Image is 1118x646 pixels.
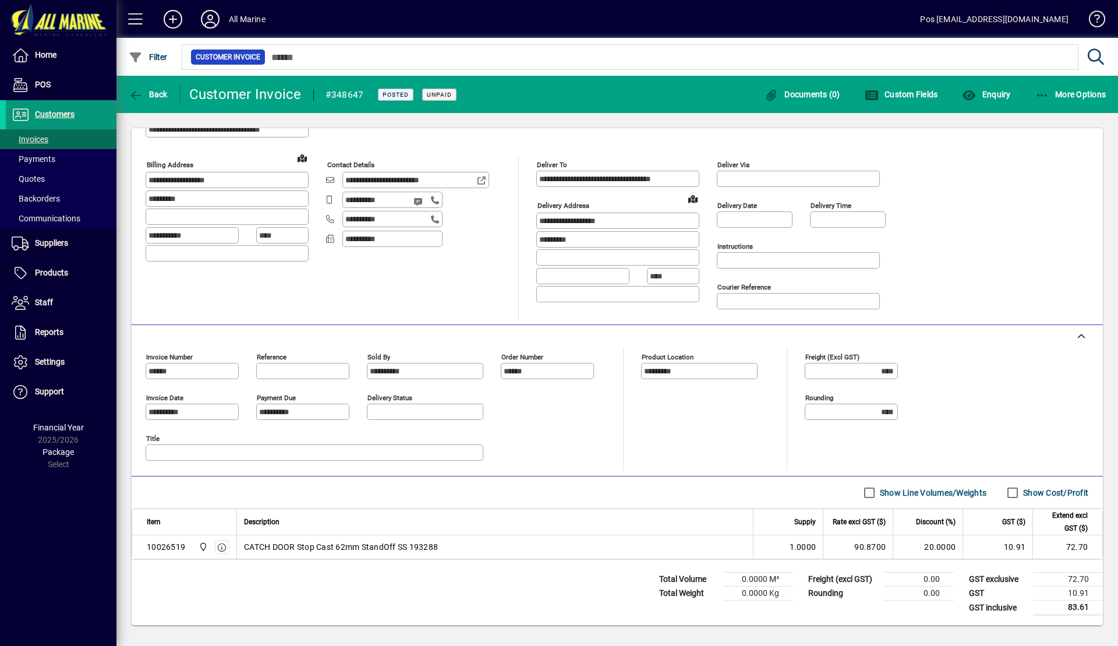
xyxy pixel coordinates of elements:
[833,516,886,528] span: Rate excl GST ($)
[129,52,168,62] span: Filter
[43,447,74,457] span: Package
[244,516,279,528] span: Description
[811,202,851,210] mat-label: Delivery time
[893,535,963,559] td: 20.0000
[35,387,64,396] span: Support
[35,268,68,277] span: Products
[6,229,116,258] a: Suppliers
[116,84,181,105] app-page-header-button: Back
[293,149,312,167] a: View on map
[790,541,816,553] span: 1.0000
[367,394,412,402] mat-label: Delivery status
[959,84,1013,105] button: Enquiry
[147,541,185,553] div: 10026519
[963,601,1033,615] td: GST inclusive
[1002,516,1025,528] span: GST ($)
[963,573,1033,587] td: GST exclusive
[1021,487,1088,499] label: Show Cost/Profit
[257,394,296,402] mat-label: Payment due
[963,535,1032,559] td: 10.91
[192,9,229,30] button: Profile
[802,573,884,587] td: Freight (excl GST)
[257,353,286,361] mat-label: Reference
[1032,84,1109,105] button: More Options
[6,288,116,317] a: Staff
[35,327,63,337] span: Reports
[126,84,171,105] button: Back
[427,91,452,98] span: Unpaid
[878,487,986,499] label: Show Line Volumes/Weights
[1032,535,1102,559] td: 72.70
[6,377,116,407] a: Support
[33,423,84,432] span: Financial Year
[35,357,65,366] span: Settings
[865,90,938,99] span: Custom Fields
[146,435,160,443] mat-label: Title
[723,587,793,601] td: 0.0000 Kg
[146,394,183,402] mat-label: Invoice date
[1035,90,1106,99] span: More Options
[244,541,438,553] span: CATCH DOOR Stop Cast 62mm StandOff SS 193288
[862,84,941,105] button: Custom Fields
[1033,573,1103,587] td: 72.70
[405,188,433,216] button: Send SMS
[762,84,843,105] button: Documents (0)
[1033,587,1103,601] td: 10.91
[367,353,390,361] mat-label: Sold by
[717,202,757,210] mat-label: Delivery date
[6,169,116,189] a: Quotes
[717,242,753,250] mat-label: Instructions
[653,587,723,601] td: Total Weight
[6,129,116,149] a: Invoices
[35,298,53,307] span: Staff
[6,259,116,288] a: Products
[794,516,816,528] span: Supply
[653,573,723,587] td: Total Volume
[35,50,56,59] span: Home
[6,41,116,70] a: Home
[12,135,48,144] span: Invoices
[326,86,364,104] div: #348647
[129,90,168,99] span: Back
[884,573,954,587] td: 0.00
[963,587,1033,601] td: GST
[717,283,771,291] mat-label: Courier Reference
[805,394,833,402] mat-label: Rounding
[35,80,51,89] span: POS
[154,9,192,30] button: Add
[6,348,116,377] a: Settings
[765,90,840,99] span: Documents (0)
[1040,509,1088,535] span: Extend excl GST ($)
[35,238,68,248] span: Suppliers
[35,110,75,119] span: Customers
[684,189,702,208] a: View on map
[830,541,886,553] div: 90.8700
[12,154,55,164] span: Payments
[12,174,45,183] span: Quotes
[884,587,954,601] td: 0.00
[642,353,694,361] mat-label: Product location
[6,209,116,228] a: Communications
[805,353,859,361] mat-label: Freight (excl GST)
[229,10,266,29] div: All Marine
[147,516,161,528] span: Item
[196,541,209,553] span: Port Road
[6,149,116,169] a: Payments
[916,516,956,528] span: Discount (%)
[6,70,116,100] a: POS
[196,51,260,63] span: Customer Invoice
[189,85,302,104] div: Customer Invoice
[537,161,567,169] mat-label: Deliver To
[383,91,409,98] span: Posted
[6,189,116,209] a: Backorders
[12,194,60,203] span: Backorders
[126,47,171,68] button: Filter
[6,318,116,347] a: Reports
[146,353,193,361] mat-label: Invoice number
[717,161,749,169] mat-label: Deliver via
[12,214,80,223] span: Communications
[1033,601,1103,615] td: 83.61
[802,587,884,601] td: Rounding
[1080,2,1103,40] a: Knowledge Base
[723,573,793,587] td: 0.0000 M³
